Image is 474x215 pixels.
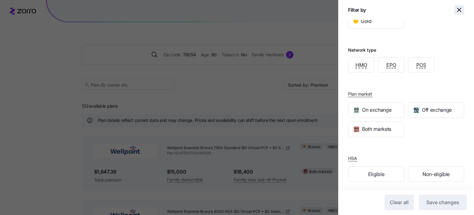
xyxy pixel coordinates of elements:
[362,125,391,133] span: Both markets
[386,61,396,69] span: EPO
[348,7,449,13] h1: Filter by
[368,170,384,178] span: Eligible
[422,170,450,178] span: Non-eligible
[419,195,467,210] button: Save changes
[355,61,367,69] span: HMO
[385,195,414,210] button: Clear all
[362,106,391,114] span: On exchange
[348,91,372,97] span: Plan market
[348,155,357,161] span: HSA
[390,199,409,206] span: Clear all
[426,199,459,206] span: Save changes
[348,47,376,54] div: Network type
[361,17,372,25] span: Gold
[422,106,452,114] span: Off exchange
[416,61,426,69] span: POS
